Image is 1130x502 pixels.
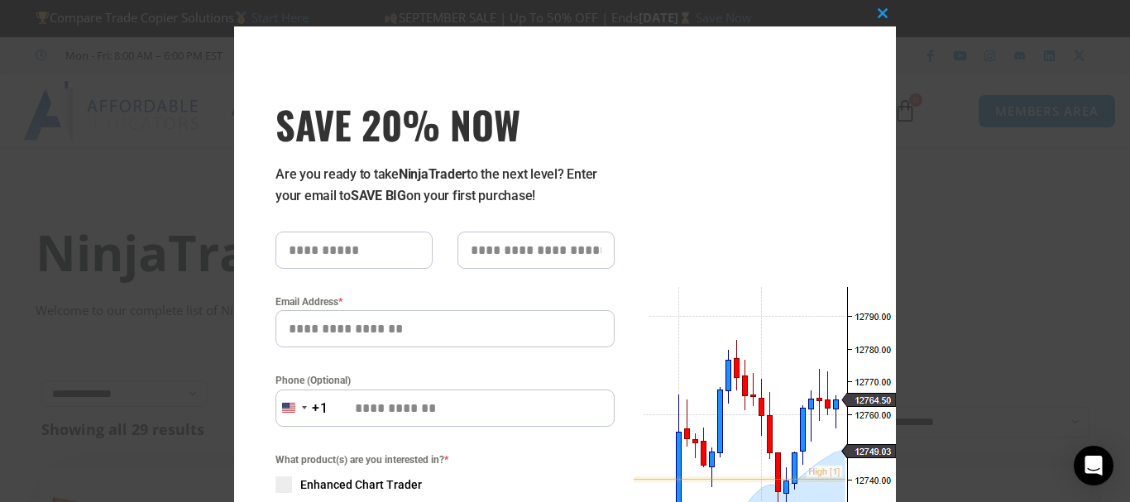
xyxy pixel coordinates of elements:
[351,188,406,203] strong: SAVE BIG
[1074,446,1113,485] div: Open Intercom Messenger
[275,390,328,427] button: Selected country
[300,476,422,493] span: Enhanced Chart Trader
[275,476,615,493] label: Enhanced Chart Trader
[275,294,615,310] label: Email Address
[312,398,328,419] div: +1
[275,452,615,468] span: What product(s) are you interested in?
[275,372,615,389] label: Phone (Optional)
[275,164,615,207] p: Are you ready to take to the next level? Enter your email to on your first purchase!
[399,166,467,182] strong: NinjaTrader
[275,101,615,147] h3: SAVE 20% NOW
